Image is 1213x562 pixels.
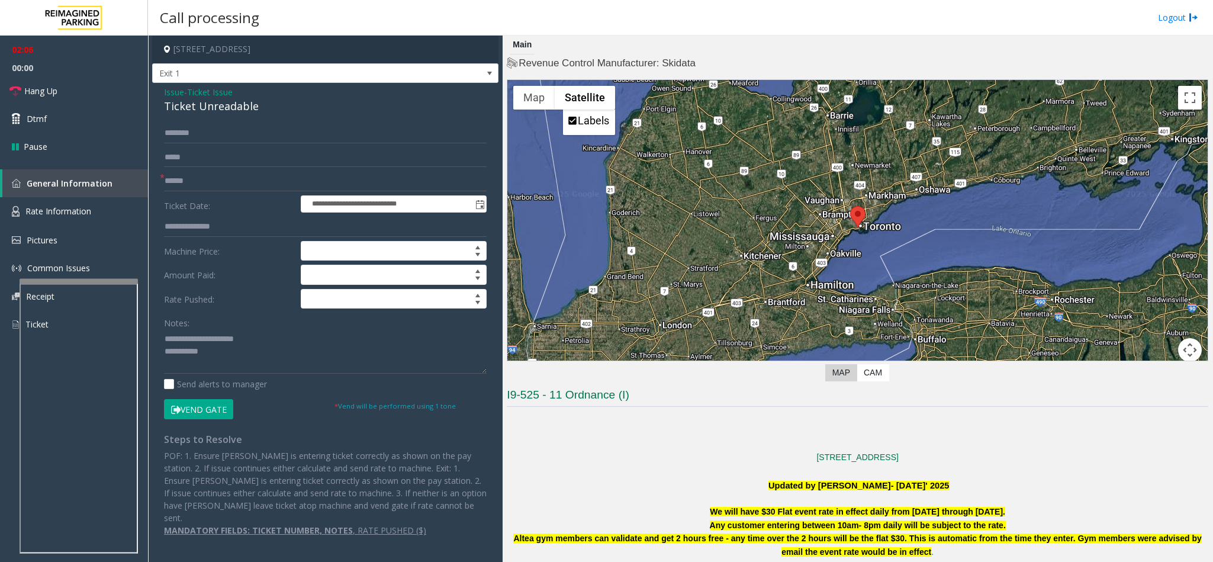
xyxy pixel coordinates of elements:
[513,534,1201,556] font: Altea gym members can validate and get 2 hours free - any time over the 2 hours will be the flat ...
[24,85,57,97] span: Hang Up
[555,86,615,110] button: Show satellite imagery
[857,364,889,381] label: CAM
[710,507,1005,516] font: We will have $30 Flat event rate in effect daily from [DATE] through [DATE].
[1158,11,1198,24] a: Logout
[12,236,21,244] img: 'icon'
[24,140,47,153] span: Pause
[510,361,549,376] img: Google
[513,86,555,110] button: Show street map
[469,299,486,309] span: Decrease value
[12,179,21,188] img: 'icon'
[353,525,426,536] u: , RATE PUSHED ($)
[334,402,456,410] small: Vend will be performed using 1 tone
[816,452,898,462] a: [STREET_ADDRESS]
[161,265,298,285] label: Amount Paid:
[12,293,20,300] img: 'icon'
[154,3,265,32] h3: Call processing
[164,449,487,524] p: POF: 1. Ensure [PERSON_NAME] is entering ticket correctly as shown on the pay station. 2. If issu...
[507,56,1208,70] h4: Revenue Control Manufacturer: Skidata
[2,169,148,197] a: General Information
[164,434,487,445] h4: Steps to Resolve
[161,289,298,309] label: Rate Pushed:
[152,36,498,63] h4: [STREET_ADDRESS]
[768,481,950,490] b: Updated by [PERSON_NAME]- [DATE]' 2025
[825,364,857,381] label: Map
[161,195,298,213] label: Ticket Date:
[510,36,535,54] div: Main
[27,178,112,189] span: General Information
[1178,86,1202,110] button: Toggle fullscreen view
[164,399,233,419] button: Vend Gate
[12,319,20,330] img: 'icon'
[473,196,486,213] span: Toggle popup
[27,113,47,125] span: Dtmf
[164,313,189,329] label: Notes:
[578,114,609,127] label: Labels
[710,521,1006,530] font: Any customer entering between 10am- 8pm daily will be subject to the rate.
[164,525,353,536] b: MANDATORY FIELDS: TICKET NUMBER, NOTES
[161,241,298,261] label: Machine Price:
[469,275,486,284] span: Decrease value
[563,110,615,135] ul: Show satellite imagery
[153,64,429,83] span: Exit 1
[507,387,1208,407] h3: I9-525 - 11 Ordnance (I)
[469,265,486,275] span: Increase value
[850,206,865,228] div: 11 Ordnance Street, Toronto, ON
[164,378,267,390] label: Send alerts to manager
[12,264,21,273] img: 'icon'
[187,86,233,98] span: Ticket Issue
[469,251,486,261] span: Decrease value
[184,86,233,98] span: -
[1178,338,1202,362] button: Map camera controls
[510,361,549,376] a: Open this area in Google Maps (opens a new window)
[469,242,486,251] span: Increase value
[12,206,20,217] img: 'icon'
[564,111,614,134] li: Labels
[27,262,90,274] span: Common Issues
[507,532,1208,558] p: .
[1189,11,1198,24] img: logout
[164,86,184,98] span: Issue
[164,98,487,114] div: Ticket Unreadable
[469,290,486,299] span: Increase value
[27,235,57,246] span: Pictures
[25,205,91,217] span: Rate Information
